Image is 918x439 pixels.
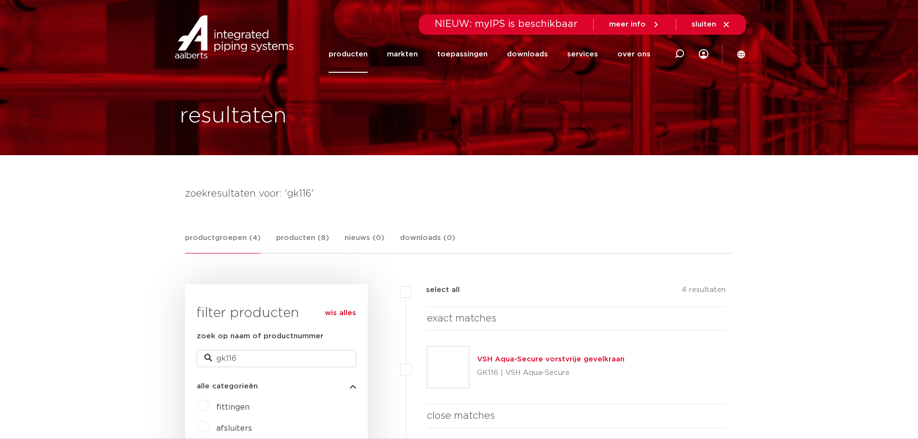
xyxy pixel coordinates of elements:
input: zoeken [197,350,356,367]
a: markten [387,36,418,73]
h4: exact matches [427,311,726,326]
label: select all [412,284,460,296]
a: downloads (0) [400,232,455,253]
a: afsluiters [216,425,252,432]
a: nieuws (0) [345,232,385,253]
h4: close matches [427,408,726,424]
span: NIEUW: myIPS is beschikbaar [435,19,578,29]
p: GK116 | VSH Aqua-Secure [477,365,625,381]
a: downloads [507,36,548,73]
a: wis alles [325,307,356,319]
p: 4 resultaten [681,284,726,299]
span: sluiten [692,21,716,28]
label: zoek op naam of productnummer [197,331,323,342]
a: sluiten [692,20,731,29]
h3: filter producten [197,304,356,323]
img: Thumbnail for VSH Aqua-Secure vorstvrije gevelkraan [427,346,469,388]
h4: zoekresultaten voor: 'gk116' [185,186,733,201]
a: producten (8) [276,232,329,253]
a: services [567,36,598,73]
a: over ons [617,36,651,73]
span: alle categorieën [197,383,258,390]
span: meer info [609,21,646,28]
a: meer info [609,20,660,29]
a: producten [329,36,368,73]
h1: resultaten [180,101,287,132]
button: alle categorieën [197,383,356,390]
a: toepassingen [437,36,488,73]
a: productgroepen (4) [185,232,261,253]
a: fittingen [216,403,250,411]
a: VSH Aqua-Secure vorstvrije gevelkraan [477,356,625,363]
nav: Menu [329,36,651,73]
